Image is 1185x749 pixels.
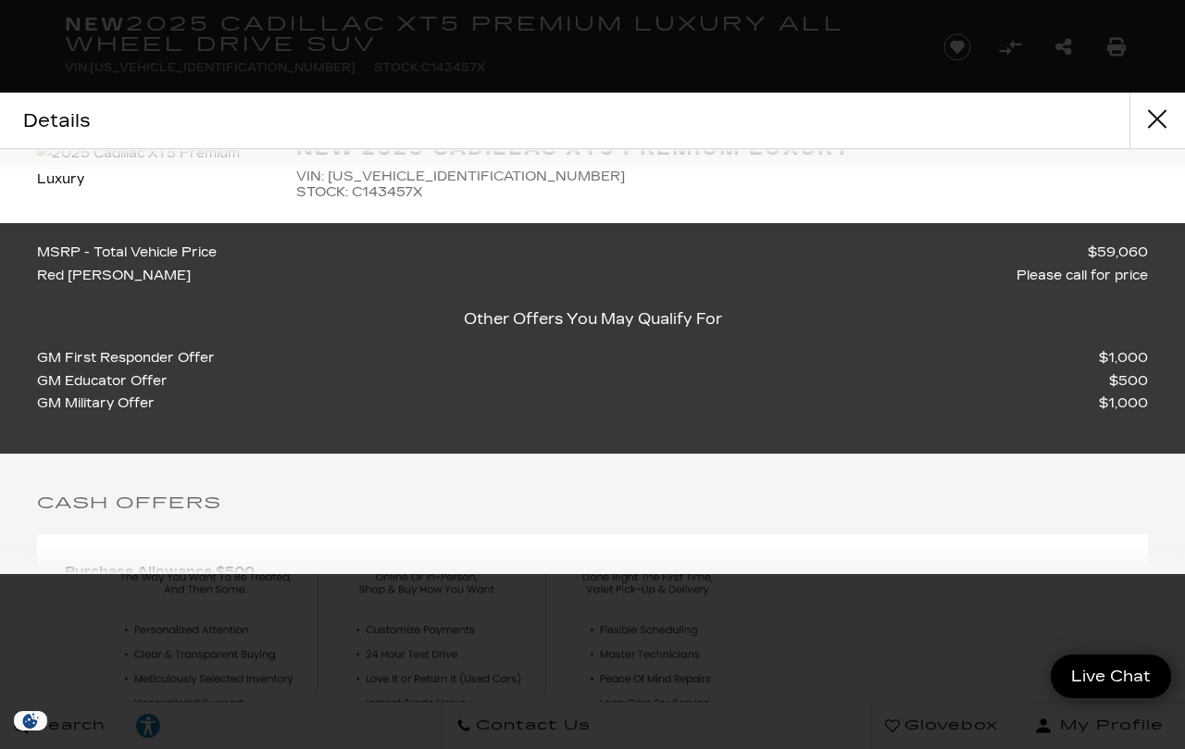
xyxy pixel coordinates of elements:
[37,141,268,193] img: 2025 Cadillac XT5 Premium Luxury
[1062,666,1160,687] span: Live Chat
[37,491,1148,517] h5: Cash Offers
[1099,393,1148,416] span: $1,000
[1017,265,1148,288] span: Please call for price
[9,711,52,730] img: Opt-Out Icon
[296,169,1148,184] span: VIN: [US_VEHICLE_IDENTIFICATION_NUMBER]
[37,393,1148,416] a: GM Military Offer $1,000
[1051,655,1171,698] a: Live Chat
[1109,370,1148,393] span: $500
[37,347,1148,370] a: GM First Responder Offer $1,000
[65,564,212,580] span: Purchase Allowance
[216,564,255,580] span: $500
[296,184,1148,200] span: STOCK: C143457X
[37,306,1148,332] p: Other Offers You May Qualify For
[37,265,1148,288] a: Red [PERSON_NAME] Please call for price
[37,242,226,265] span: MSRP - Total Vehicle Price
[37,242,1148,265] a: MSRP - Total Vehicle Price $59,060
[37,370,177,393] span: GM Educator Offer
[1099,347,1148,370] span: $1,000
[1129,93,1185,148] button: close
[37,265,200,288] span: Red [PERSON_NAME]
[37,370,1148,393] a: GM Educator Offer $500
[1088,242,1148,265] span: $59,060
[37,347,224,370] span: GM First Responder Offer
[37,393,164,416] span: GM Military Offer
[296,133,1148,164] h2: New 2025 Cadillac XT5 Premium Luxury
[9,711,52,730] section: Click to Open Cookie Consent Modal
